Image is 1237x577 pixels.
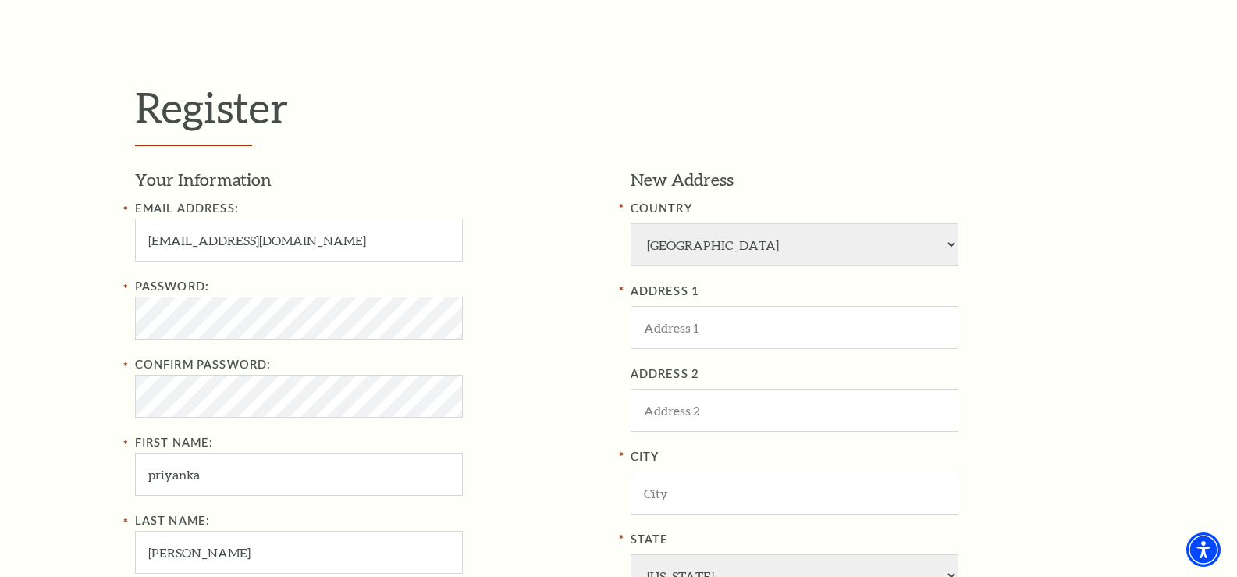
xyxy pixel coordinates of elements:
input: ADDRESS 1 [631,306,958,349]
label: ADDRESS 2 [631,365,1103,384]
label: COUNTRY [631,199,1103,219]
h3: New Address [631,168,1103,192]
label: State [631,530,1103,550]
h1: Register [135,82,1103,146]
label: City [631,447,1103,467]
label: Password: [135,280,210,293]
div: Accessibility Menu [1186,532,1221,567]
input: ADDRESS 2 [631,389,958,432]
label: Email Address: [135,201,239,215]
label: Confirm Password: [135,358,272,371]
label: First Name: [135,436,214,449]
h3: Your Information [135,168,607,192]
input: Email Address: [135,219,463,262]
label: ADDRESS 1 [631,282,1103,301]
input: City [631,472,958,515]
label: Last Name: [135,514,211,527]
